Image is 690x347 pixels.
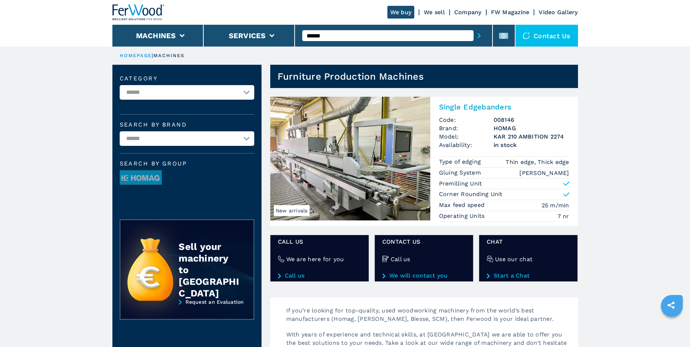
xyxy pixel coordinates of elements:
[153,52,185,59] p: machines
[382,272,466,279] a: We will contact you
[439,180,482,188] p: Premilling Unit
[278,256,284,262] img: We are here for you
[391,255,410,263] h4: Call us
[495,255,533,263] h4: Use our chat
[494,124,569,132] h3: HOMAG
[279,306,578,330] p: If you’re looking for top-quality, used woodworking machinery from the world’s best manufacturers...
[439,141,494,149] span: Availability:
[120,161,254,167] span: Search by group
[439,190,503,198] p: Corner Rounding Unit
[120,76,254,81] label: Category
[439,103,569,111] h2: Single Edgebanders
[152,53,153,58] span: |
[278,238,361,246] span: Call us
[439,132,494,141] span: Model:
[270,97,430,220] img: Single Edgebanders HOMAG KAR 210 AMBITION 2274
[439,116,494,124] span: Code:
[519,169,569,177] em: [PERSON_NAME]
[494,132,569,141] h3: KAR 210 AMBITION 2274
[558,212,569,220] em: 7 nr
[474,27,485,44] button: submit-button
[494,141,569,149] span: in stock
[506,158,569,166] em: Thin edge, Thick edge
[515,25,578,47] div: Contact us
[659,314,685,342] iframe: Chat
[439,201,487,209] p: Max feed speed
[136,31,176,40] button: Machines
[112,4,165,20] img: Ferwood
[286,255,344,263] h4: We are here for you
[439,124,494,132] span: Brand:
[274,205,310,216] span: New arrivals
[487,238,570,246] span: Chat
[662,296,680,314] a: sharethis
[278,272,361,279] a: Call us
[120,122,254,128] label: Search by brand
[487,256,493,262] img: Use our chat
[439,169,483,177] p: Gluing System
[120,171,161,185] img: image
[494,116,569,124] h3: 008146
[491,9,530,16] a: FW Magazine
[120,53,152,58] a: HOMEPAGE
[439,158,483,166] p: Type of edging
[523,32,530,39] img: Contact us
[229,31,266,40] button: Services
[278,71,424,82] h1: Furniture Production Machines
[539,9,578,16] a: Video Gallery
[179,241,239,299] div: Sell your machinery to [GEOGRAPHIC_DATA]
[120,299,254,325] a: Request an Evaluation
[270,97,578,226] a: Single Edgebanders HOMAG KAR 210 AMBITION 2274New arrivalsSingle EdgebandersCode:008146Brand:HOMA...
[382,256,389,262] img: Call us
[382,238,466,246] span: CONTACT US
[424,9,445,16] a: We sell
[542,201,569,210] em: 25 m/min
[439,212,487,220] p: Operating Units
[454,9,482,16] a: Company
[387,6,415,19] a: We buy
[487,272,570,279] a: Start a Chat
